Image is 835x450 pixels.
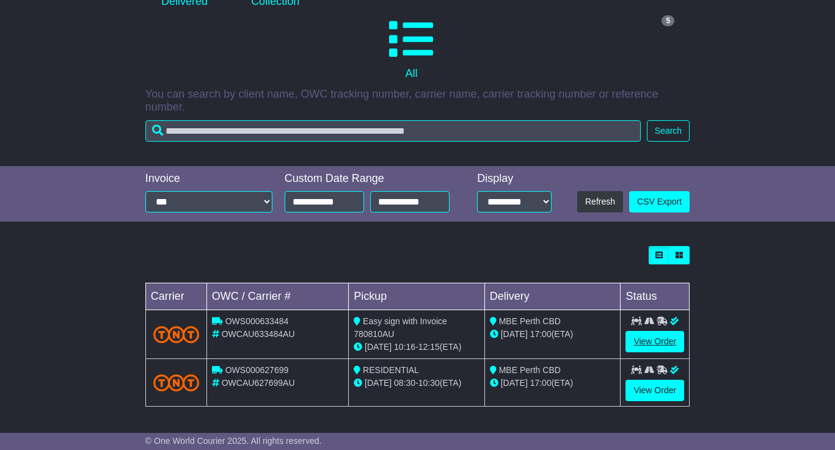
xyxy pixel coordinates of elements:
span: 17:00 [530,329,552,339]
span: © One World Courier 2025. All rights reserved. [145,436,322,446]
span: MBE Perth CBD [499,316,561,326]
td: OWC / Carrier # [206,283,348,310]
span: 08:30 [394,378,415,388]
img: TNT_Domestic.png [153,374,199,391]
span: [DATE] [365,378,392,388]
span: 10:30 [418,378,440,388]
td: Carrier [145,283,206,310]
a: View Order [625,331,684,352]
span: OWS000633484 [225,316,289,326]
span: Easy sign with Invoice 780810AU [354,316,447,339]
div: - (ETA) [354,377,479,390]
div: Invoice [145,172,272,186]
td: Pickup [349,283,485,310]
span: OWCAU627699AU [222,378,295,388]
span: MBE Perth CBD [499,365,561,375]
img: TNT_Domestic.png [153,326,199,343]
div: Custom Date Range [285,172,458,186]
a: 5 All [145,13,677,85]
span: 5 [662,15,674,26]
button: Refresh [577,191,623,212]
span: 12:15 [418,342,440,352]
div: - (ETA) [354,341,479,354]
span: 17:00 [530,378,552,388]
span: RESIDENTIAL [363,365,419,375]
p: You can search by client name, OWC tracking number, carrier name, carrier tracking number or refe... [145,88,690,114]
span: 10:16 [394,342,415,352]
span: OWCAU633484AU [222,329,295,339]
a: CSV Export [629,191,690,212]
a: View Order [625,380,684,401]
div: (ETA) [490,328,616,341]
span: [DATE] [365,342,392,352]
td: Delivery [484,283,621,310]
div: Display [477,172,552,186]
button: Search [647,120,690,142]
div: (ETA) [490,377,616,390]
span: OWS000627699 [225,365,289,375]
span: [DATE] [501,378,528,388]
td: Status [621,283,690,310]
span: [DATE] [501,329,528,339]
